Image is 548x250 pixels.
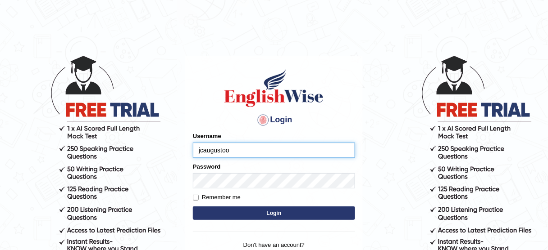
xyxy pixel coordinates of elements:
img: Logo of English Wise sign in for intelligent practice with AI [223,68,325,108]
button: Login [193,206,355,220]
h4: Login [193,113,355,127]
label: Remember me [193,193,241,202]
label: Password [193,162,220,171]
label: Username [193,132,221,140]
input: Remember me [193,195,199,201]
